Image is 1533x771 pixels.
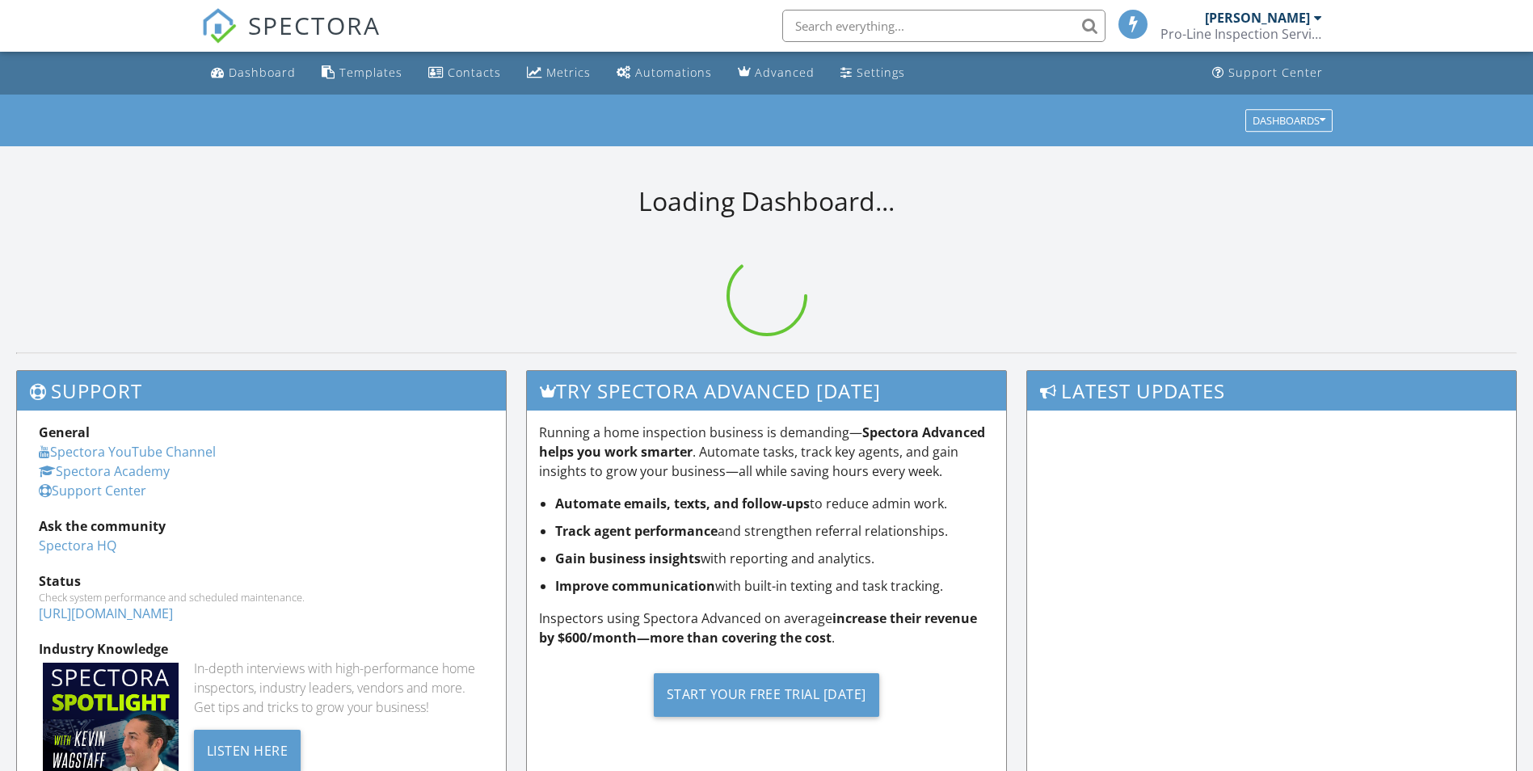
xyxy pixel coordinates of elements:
[555,577,715,595] strong: Improve communication
[834,58,912,88] a: Settings
[39,443,216,461] a: Spectora YouTube Channel
[39,639,484,659] div: Industry Knowledge
[194,659,484,717] div: In-depth interviews with high-performance home inspectors, industry leaders, vendors and more. Ge...
[315,58,409,88] a: Templates
[39,591,484,604] div: Check system performance and scheduled maintenance.
[555,521,994,541] li: and strengthen referral relationships.
[39,605,173,622] a: [URL][DOMAIN_NAME]
[555,576,994,596] li: with built-in texting and task tracking.
[546,65,591,80] div: Metrics
[1245,109,1333,132] button: Dashboards
[201,8,237,44] img: The Best Home Inspection Software - Spectora
[555,550,701,567] strong: Gain business insights
[755,65,815,80] div: Advanced
[39,482,146,499] a: Support Center
[857,65,905,80] div: Settings
[1206,58,1329,88] a: Support Center
[204,58,302,88] a: Dashboard
[1205,10,1310,26] div: [PERSON_NAME]
[229,65,296,80] div: Dashboard
[520,58,597,88] a: Metrics
[1228,65,1323,80] div: Support Center
[555,522,718,540] strong: Track agent performance
[39,537,116,554] a: Spectora HQ
[194,741,301,759] a: Listen Here
[731,58,821,88] a: Advanced
[39,462,170,480] a: Spectora Academy
[654,673,879,717] div: Start Your Free Trial [DATE]
[39,516,484,536] div: Ask the community
[539,423,985,461] strong: Spectora Advanced helps you work smarter
[539,660,994,729] a: Start Your Free Trial [DATE]
[610,58,718,88] a: Automations (Basic)
[539,609,977,647] strong: increase their revenue by $600/month—more than covering the cost
[17,371,506,411] h3: Support
[1027,371,1516,411] h3: Latest Updates
[527,371,1006,411] h3: Try spectora advanced [DATE]
[635,65,712,80] div: Automations
[1160,26,1322,42] div: Pro-Line Inspection Services.
[339,65,402,80] div: Templates
[555,495,810,512] strong: Automate emails, texts, and follow-ups
[539,423,994,481] p: Running a home inspection business is demanding— . Automate tasks, track key agents, and gain ins...
[448,65,501,80] div: Contacts
[782,10,1106,42] input: Search everything...
[555,494,994,513] li: to reduce admin work.
[39,571,484,591] div: Status
[539,609,994,647] p: Inspectors using Spectora Advanced on average .
[39,423,90,441] strong: General
[201,22,381,56] a: SPECTORA
[248,8,381,42] span: SPECTORA
[422,58,507,88] a: Contacts
[1253,115,1325,126] div: Dashboards
[555,549,994,568] li: with reporting and analytics.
